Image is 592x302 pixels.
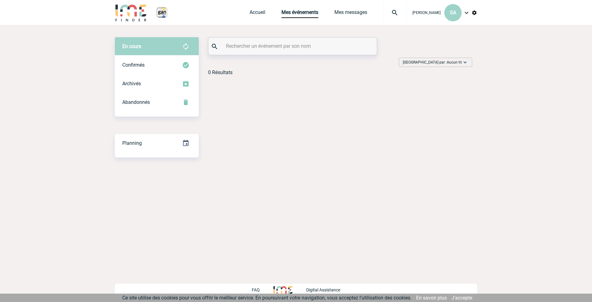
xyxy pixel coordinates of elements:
[273,286,293,294] img: http://www.idealmeetingsevents.fr/
[403,59,462,65] span: [GEOGRAPHIC_DATA] par :
[122,81,141,87] span: Archivés
[122,43,141,49] span: En cours
[252,287,260,292] p: FAQ
[252,286,273,292] a: FAQ
[115,93,199,112] div: Retrouvez ici tous vos événements annulés
[115,74,199,93] div: Retrouvez ici tous les événements que vous avez décidé d'archiver
[115,134,199,152] a: Planning
[334,9,367,18] a: Mes messages
[208,69,233,75] div: 0 Résultats
[224,42,362,51] input: Rechercher un événement par son nom
[451,295,472,301] a: J'accepte
[250,9,265,18] a: Accueil
[306,287,340,292] p: Digital Assistance
[447,60,462,64] span: Aucun tri
[450,10,456,16] span: SA
[122,140,142,146] span: Planning
[416,295,447,301] a: En savoir plus
[122,99,150,105] span: Abandonnés
[115,37,199,56] div: Retrouvez ici tous vos évènements avant confirmation
[412,11,441,15] span: [PERSON_NAME]
[122,62,145,68] span: Confirmés
[115,4,147,21] img: IME-Finder
[281,9,318,18] a: Mes événements
[122,295,411,301] span: Ce site utilise des cookies pour vous offrir le meilleur service. En poursuivant votre navigation...
[462,59,468,65] img: baseline_expand_more_white_24dp-b.png
[115,134,199,153] div: Retrouvez ici tous vos événements organisés par date et état d'avancement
